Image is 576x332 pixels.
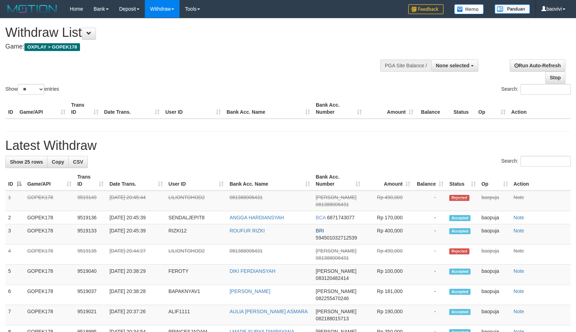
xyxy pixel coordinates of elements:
span: [PERSON_NAME] [316,288,357,294]
td: baopuja [479,305,511,325]
a: Note [514,268,524,274]
td: Rp 170,000 [363,211,413,224]
td: GOPEK178 [24,191,74,211]
h1: Withdraw List [5,26,377,40]
span: Accepted [449,228,471,234]
td: baopuja [479,265,511,285]
th: Game/API [17,99,68,119]
td: 9519040 [74,265,107,285]
a: DIKI FERDIANSYAH [229,268,275,274]
th: Balance [416,99,451,119]
th: Bank Acc. Name [224,99,313,119]
th: Action [508,99,571,119]
th: Status: activate to sort column ascending [446,170,479,191]
span: BRI [316,228,324,233]
th: Amount: activate to sort column ascending [363,170,413,191]
a: Copy [47,156,69,168]
a: Note [514,309,524,314]
td: [DATE] 20:38:29 [107,265,166,285]
span: Copy 083120482414 to clipboard [316,275,349,281]
th: ID [5,99,17,119]
td: - [413,244,446,265]
td: GOPEK178 [24,305,74,325]
a: ANGGA HARDIANSYAH [229,215,284,220]
td: GOPEK178 [24,265,74,285]
span: Copy 594501032712539 to clipboard [316,235,357,241]
td: 9519021 [74,305,107,325]
span: Copy 082188015713 to clipboard [316,316,349,321]
td: - [413,305,446,325]
th: Balance: activate to sort column ascending [413,170,446,191]
td: GOPEK178 [24,211,74,224]
th: Op [475,99,508,119]
label: Search: [501,156,571,167]
td: Rp 490,000 [363,191,413,211]
td: 6 [5,285,24,305]
td: BAPAKNYAV1 [166,285,227,305]
span: Rejected [449,195,469,201]
td: - [413,191,446,211]
td: [DATE] 20:44:27 [107,244,166,265]
span: BCA [316,215,326,220]
span: Show 25 rows [10,159,43,165]
div: PGA Site Balance / [380,60,431,72]
th: User ID [162,99,224,119]
td: [DATE] 20:38:28 [107,285,166,305]
a: 081388006431 [229,248,262,254]
td: Rp 400,000 [363,224,413,244]
td: Rp 100,000 [363,265,413,285]
th: Date Trans. [101,99,162,119]
a: ROUFUR RIZKI [229,228,265,233]
td: 3 [5,224,24,244]
a: Note [514,288,524,294]
select: Showentries [18,84,44,95]
span: Copy 081388006431 to clipboard [316,255,349,261]
span: CSV [73,159,83,165]
a: AULIA [PERSON_NAME] ASMARA [229,309,308,314]
a: CSV [68,156,88,168]
td: SENDALJEPIT8 [166,211,227,224]
td: GOPEK178 [24,224,74,244]
th: Game/API: activate to sort column ascending [24,170,74,191]
span: None selected [436,63,469,68]
td: 5 [5,265,24,285]
td: - [413,211,446,224]
th: Date Trans.: activate to sort column ascending [107,170,166,191]
td: 1 [5,191,24,211]
a: Note [514,228,524,233]
a: Note [514,215,524,220]
td: [DATE] 20:45:44 [107,191,166,211]
td: [DATE] 20:45:39 [107,224,166,244]
a: Run Auto-Refresh [510,60,565,72]
th: Action [511,170,571,191]
td: GOPEK178 [24,244,74,265]
td: baopuja [479,211,511,224]
td: 9519136 [74,211,107,224]
a: Note [514,195,524,200]
td: baopuja [479,244,511,265]
td: baopuja [479,191,511,211]
td: LILIONTOHOD2 [166,244,227,265]
td: [DATE] 20:37:26 [107,305,166,325]
td: Rp 181,000 [363,285,413,305]
a: Stop [545,72,565,84]
span: [PERSON_NAME] [316,268,357,274]
span: [PERSON_NAME] [316,248,357,254]
td: RIZKI12 [166,224,227,244]
input: Search: [520,84,571,95]
td: 9519037 [74,285,107,305]
span: Copy [52,159,64,165]
td: ALIF1111 [166,305,227,325]
th: Bank Acc. Number [313,99,365,119]
th: Op: activate to sort column ascending [479,170,511,191]
span: Copy 6871743077 to clipboard [327,215,355,220]
td: 9519135 [74,244,107,265]
th: Status [451,99,475,119]
span: Copy 081388006431 to clipboard [316,202,349,207]
td: baopuja [479,285,511,305]
span: Accepted [449,289,471,295]
h1: Latest Withdraw [5,139,571,153]
a: Show 25 rows [5,156,47,168]
label: Show entries [5,84,59,95]
th: Amount [365,99,416,119]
